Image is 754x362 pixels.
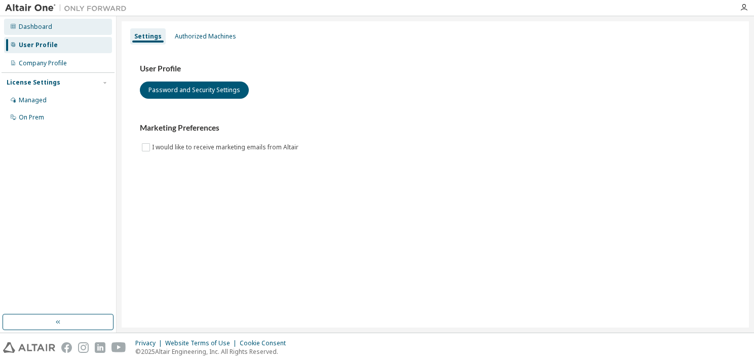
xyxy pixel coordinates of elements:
[19,96,47,104] div: Managed
[95,342,105,353] img: linkedin.svg
[19,23,52,31] div: Dashboard
[165,339,240,347] div: Website Terms of Use
[19,41,58,49] div: User Profile
[140,82,249,99] button: Password and Security Settings
[19,59,67,67] div: Company Profile
[175,32,236,41] div: Authorized Machines
[140,64,731,74] h3: User Profile
[7,78,60,87] div: License Settings
[152,141,300,153] label: I would like to receive marketing emails from Altair
[5,3,132,13] img: Altair One
[240,339,292,347] div: Cookie Consent
[111,342,126,353] img: youtube.svg
[61,342,72,353] img: facebook.svg
[78,342,89,353] img: instagram.svg
[140,123,731,133] h3: Marketing Preferences
[135,347,292,356] p: © 2025 Altair Engineering, Inc. All Rights Reserved.
[3,342,55,353] img: altair_logo.svg
[135,339,165,347] div: Privacy
[134,32,162,41] div: Settings
[19,113,44,122] div: On Prem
